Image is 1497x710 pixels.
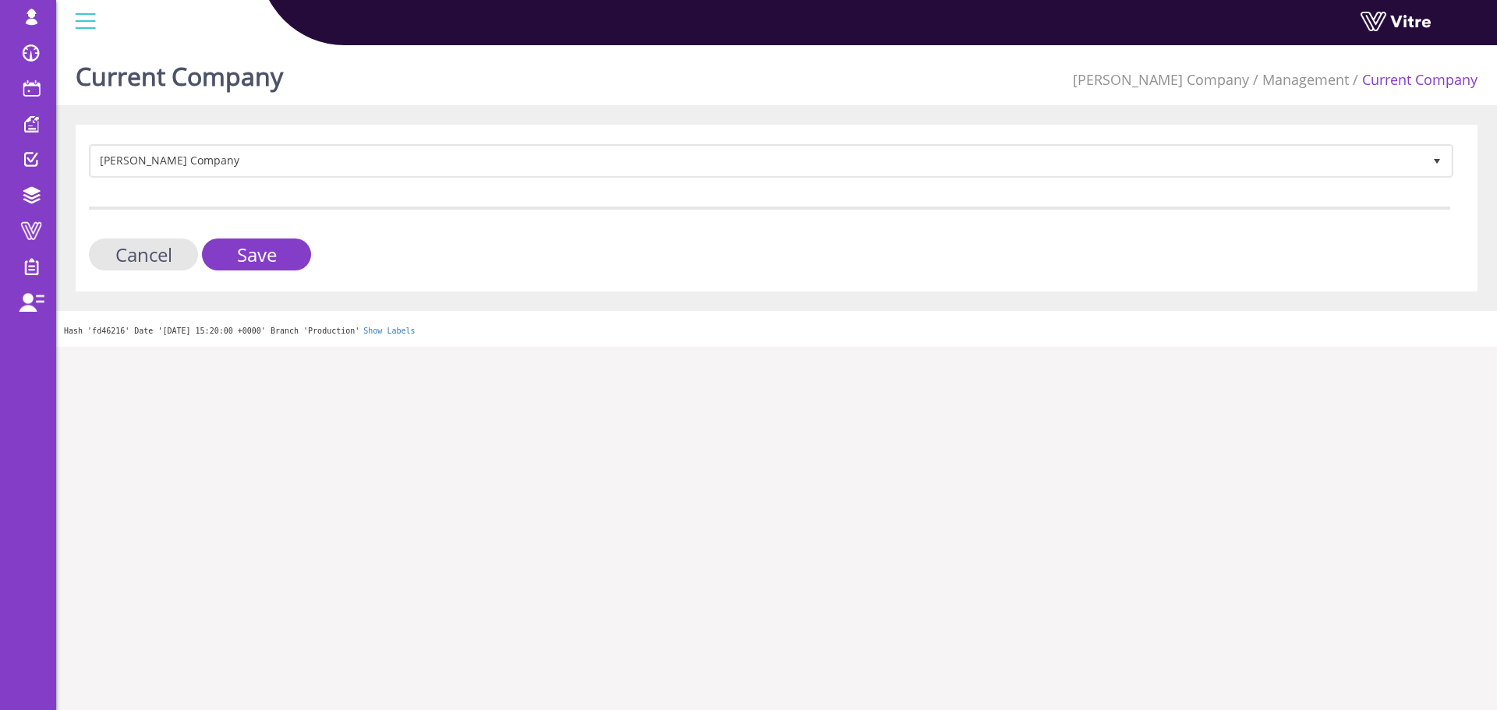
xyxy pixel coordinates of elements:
span: select [1423,147,1451,175]
li: Current Company [1349,70,1478,90]
span: Hash 'fd46216' Date '[DATE] 15:20:00 +0000' Branch 'Production' [64,327,359,335]
input: Cancel [89,238,198,270]
h1: Current Company [76,39,283,105]
li: Management [1249,70,1349,90]
a: [PERSON_NAME] Company [1073,70,1249,89]
a: Show Labels [363,327,415,335]
span: [PERSON_NAME] Company [91,147,1423,175]
input: Save [202,238,311,270]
